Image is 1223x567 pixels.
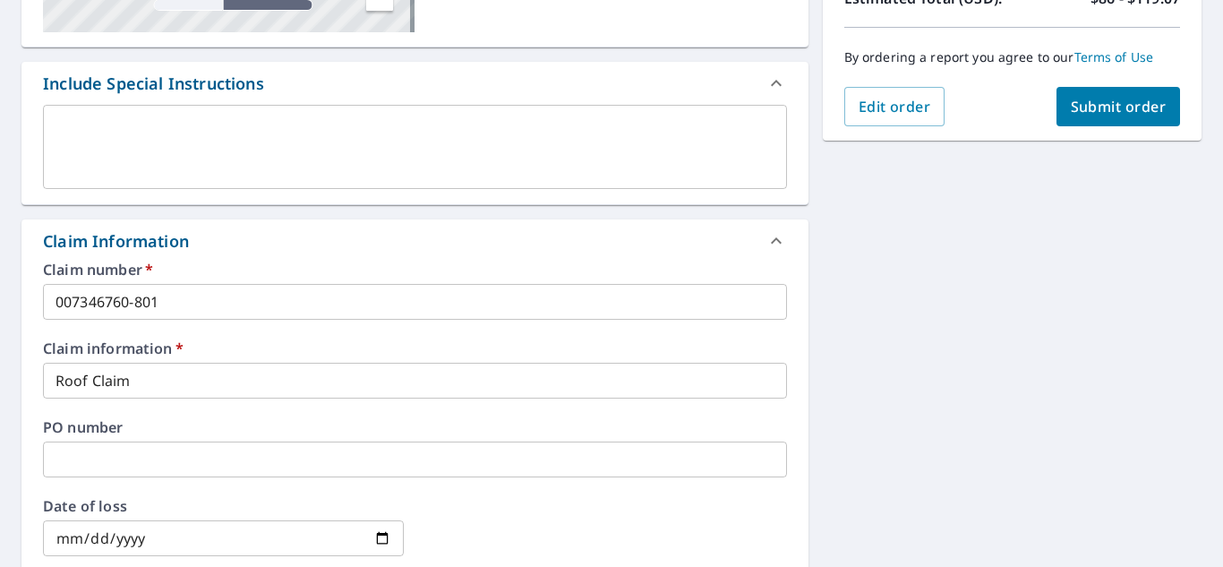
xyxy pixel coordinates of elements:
p: By ordering a report you agree to our [844,49,1180,65]
span: Submit order [1071,97,1167,116]
label: Claim information [43,341,787,356]
label: Claim number [43,262,787,277]
a: Terms of Use [1074,48,1154,65]
div: Claim Information [43,229,189,253]
div: Include Special Instructions [21,62,808,105]
span: Edit order [859,97,931,116]
div: Claim Information [21,219,808,262]
button: Edit order [844,87,945,126]
button: Submit order [1056,87,1181,126]
label: PO number [43,420,787,434]
label: Date of loss [43,499,404,513]
div: Include Special Instructions [43,72,264,96]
